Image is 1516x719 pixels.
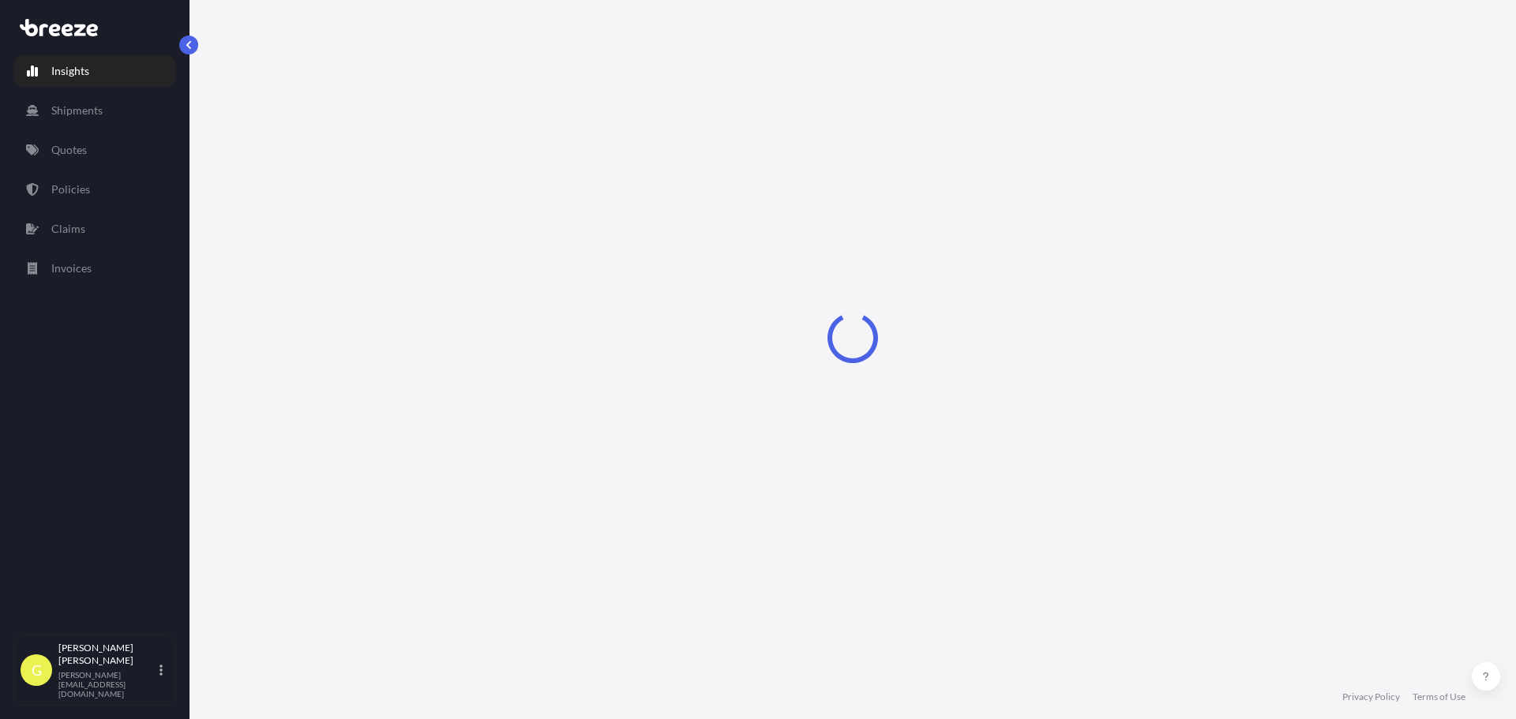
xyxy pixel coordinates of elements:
[13,174,176,205] a: Policies
[51,260,92,276] p: Invoices
[13,55,176,87] a: Insights
[58,642,156,667] p: [PERSON_NAME] [PERSON_NAME]
[1342,691,1400,703] a: Privacy Policy
[58,670,156,698] p: [PERSON_NAME][EMAIL_ADDRESS][DOMAIN_NAME]
[32,662,42,678] span: G
[1413,691,1465,703] a: Terms of Use
[13,134,176,166] a: Quotes
[51,63,89,79] p: Insights
[13,253,176,284] a: Invoices
[51,103,103,118] p: Shipments
[51,221,85,237] p: Claims
[51,182,90,197] p: Policies
[51,142,87,158] p: Quotes
[13,213,176,245] a: Claims
[13,95,176,126] a: Shipments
